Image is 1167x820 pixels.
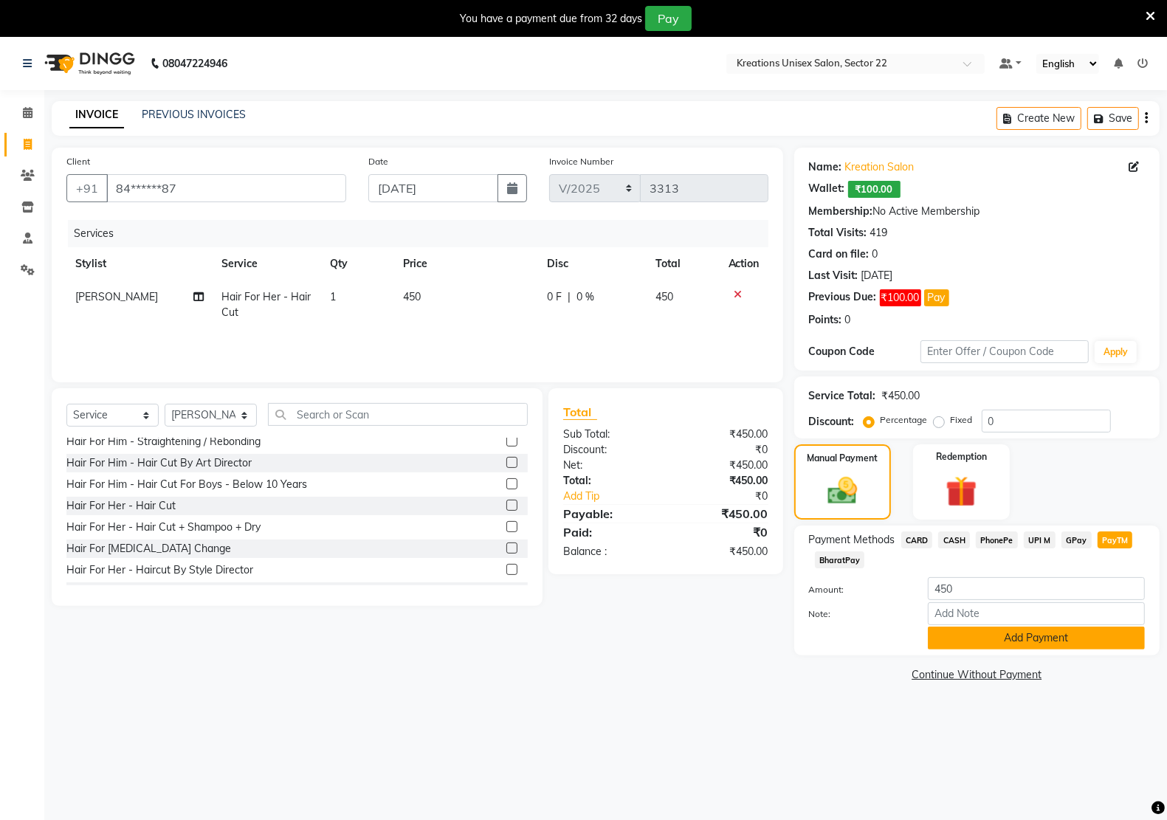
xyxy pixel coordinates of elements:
[924,289,949,306] button: Pay
[809,414,855,430] div: Discount:
[809,532,895,548] span: Payment Methods
[645,6,692,31] button: Pay
[666,427,779,442] div: ₹450.00
[809,388,876,404] div: Service Total:
[66,155,90,168] label: Client
[66,247,213,280] th: Stylist
[880,289,921,306] span: ₹100.00
[368,155,388,168] label: Date
[552,427,666,442] div: Sub Total:
[809,204,873,219] div: Membership:
[809,312,842,328] div: Points:
[547,289,562,305] span: 0 F
[69,102,124,128] a: INVOICE
[563,404,597,420] span: Total
[807,452,878,465] label: Manual Payment
[809,247,870,262] div: Card on file:
[872,247,878,262] div: 0
[809,289,877,306] div: Previous Due:
[685,489,779,504] div: ₹0
[552,505,666,523] div: Payable:
[68,220,779,247] div: Services
[552,544,666,559] div: Balance :
[996,107,1081,130] button: Create New
[66,455,252,471] div: Hair For Him - Hair Cut By Art Director
[666,523,779,541] div: ₹0
[798,607,918,621] label: Note:
[861,268,893,283] div: [DATE]
[66,174,108,202] button: +91
[38,43,139,84] img: logo
[1061,531,1092,548] span: GPay
[848,181,901,198] span: ₹100.00
[666,505,779,523] div: ₹450.00
[647,247,720,280] th: Total
[819,474,867,508] img: _cash.svg
[809,225,867,241] div: Total Visits:
[666,473,779,489] div: ₹450.00
[568,289,571,305] span: |
[221,290,311,319] span: Hair For Her - Hair Cut
[928,627,1145,650] button: Add Payment
[268,403,528,426] input: Search or Scan
[75,290,158,303] span: [PERSON_NAME]
[845,159,915,175] a: Kreation Salon
[66,477,307,492] div: Hair For Him - Hair Cut For Boys - Below 10 Years
[951,413,973,427] label: Fixed
[66,434,261,449] div: Hair For Him - Straightening / Rebonding
[549,155,613,168] label: Invoice Number
[666,442,779,458] div: ₹0
[928,602,1145,625] input: Add Note
[1087,107,1139,130] button: Save
[552,489,684,504] a: Add Tip
[106,174,346,202] input: Search by Name/Mobile/Email/Code
[552,473,666,489] div: Total:
[809,204,1145,219] div: No Active Membership
[1024,531,1056,548] span: UPI M
[845,312,851,328] div: 0
[928,577,1145,600] input: Amount
[809,159,842,175] div: Name:
[66,541,231,557] div: Hair For [MEDICAL_DATA] Change
[666,458,779,473] div: ₹450.00
[815,551,865,568] span: BharatPay
[655,290,673,303] span: 450
[666,544,779,559] div: ₹450.00
[882,388,920,404] div: ₹450.00
[66,584,261,599] div: Hair For Her - Shampoo And Conditioner
[797,667,1157,683] a: Continue Without Payment
[1095,341,1137,363] button: Apply
[394,247,538,280] th: Price
[881,413,928,427] label: Percentage
[809,268,858,283] div: Last Visit:
[66,498,176,514] div: Hair For Her - Hair Cut
[552,458,666,473] div: Net:
[403,290,421,303] span: 450
[976,531,1018,548] span: PhonePe
[809,344,921,359] div: Coupon Code
[938,531,970,548] span: CASH
[213,247,321,280] th: Service
[936,472,986,511] img: _gift.svg
[66,562,253,578] div: Hair For Her - Haircut By Style Director
[936,450,987,464] label: Redemption
[552,523,666,541] div: Paid:
[576,289,594,305] span: 0 %
[538,247,647,280] th: Disc
[460,11,642,27] div: You have a payment due from 32 days
[66,520,261,535] div: Hair For Her - Hair Cut + Shampoo + Dry
[330,290,336,303] span: 1
[552,442,666,458] div: Discount:
[798,583,918,596] label: Amount:
[162,43,227,84] b: 08047224946
[142,108,246,121] a: PREVIOUS INVOICES
[920,340,1089,363] input: Enter Offer / Coupon Code
[321,247,393,280] th: Qty
[870,225,888,241] div: 419
[1098,531,1133,548] span: PayTM
[901,531,933,548] span: CARD
[809,181,845,198] div: Wallet:
[720,247,768,280] th: Action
